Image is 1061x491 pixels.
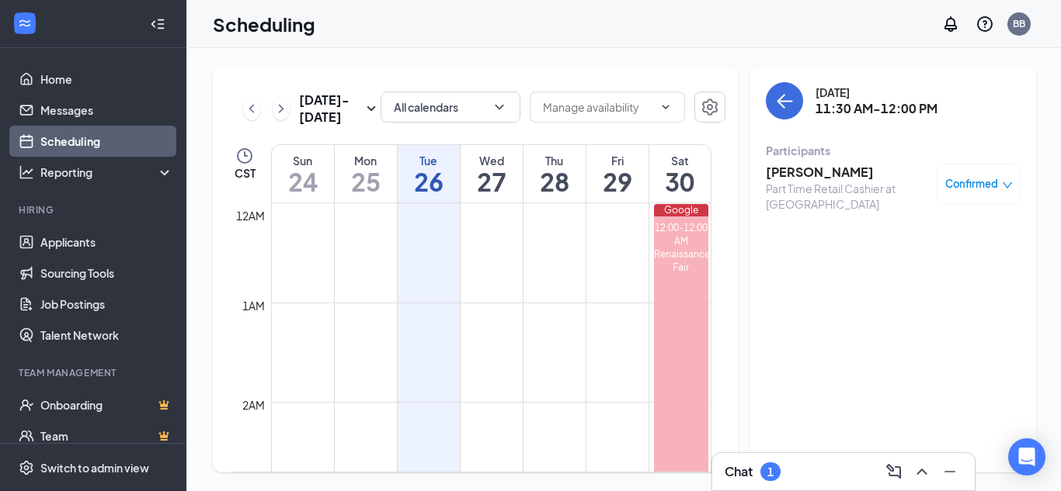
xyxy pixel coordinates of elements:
[461,168,523,195] h1: 27
[882,459,906,484] button: ComposeMessage
[213,11,315,37] h1: Scheduling
[885,462,903,481] svg: ComposeMessage
[299,92,362,126] h3: [DATE] - [DATE]
[649,153,711,168] div: Sat
[766,143,1021,158] div: Participants
[649,168,711,195] h1: 30
[913,462,931,481] svg: ChevronUp
[816,100,938,117] h3: 11:30 AM-12:00 PM
[40,289,173,320] a: Job Postings
[273,97,290,120] button: ChevronRight
[19,203,170,216] div: Hiring
[398,153,460,168] div: Tue
[694,92,725,126] a: Settings
[398,168,460,195] h1: 26
[1013,17,1025,30] div: BB
[1002,180,1013,191] span: down
[150,16,165,32] svg: Collapse
[335,153,397,168] div: Mon
[40,320,173,351] a: Talent Network
[244,99,259,118] svg: ChevronLeft
[19,164,34,180] svg: Analysis
[524,153,586,168] div: Thu
[40,126,173,157] a: Scheduling
[17,16,33,31] svg: WorkstreamLogo
[461,145,523,202] a: August 27, 2025
[701,98,719,116] svg: Settings
[543,99,653,116] input: Manage availability
[586,145,649,202] a: August 29, 2025
[40,226,173,258] a: Applicants
[586,168,649,195] h1: 29
[941,462,959,481] svg: Minimize
[40,389,173,420] a: OnboardingCrown
[976,15,994,33] svg: QuestionInfo
[40,164,174,180] div: Reporting
[694,92,725,123] button: Settings
[910,459,934,484] button: ChevronUp
[524,145,586,202] a: August 28, 2025
[725,463,753,480] h3: Chat
[492,99,507,115] svg: ChevronDown
[272,168,334,195] h1: 24
[272,153,334,168] div: Sun
[766,164,929,181] h3: [PERSON_NAME]
[335,168,397,195] h1: 25
[945,176,998,192] span: Confirmed
[243,97,260,120] button: ChevronLeft
[40,460,149,475] div: Switch to admin view
[766,82,803,119] button: back-button
[938,459,962,484] button: Minimize
[40,420,173,451] a: TeamCrown
[654,204,709,216] div: Google
[40,258,173,289] a: Sourcing Tools
[654,221,709,247] div: 12:00-12:00 AM
[941,15,960,33] svg: Notifications
[235,165,256,181] span: CST
[335,145,397,202] a: August 25, 2025
[233,207,268,224] div: 12am
[1008,438,1045,475] div: Open Intercom Messenger
[659,101,672,113] svg: ChevronDown
[239,297,268,314] div: 1am
[272,145,334,202] a: August 24, 2025
[586,153,649,168] div: Fri
[524,168,586,195] h1: 28
[381,92,520,123] button: All calendarsChevronDown
[649,145,711,202] a: August 30, 2025
[19,460,34,475] svg: Settings
[239,396,268,413] div: 2am
[775,92,794,110] svg: ArrowLeft
[816,85,938,100] div: [DATE]
[766,181,929,212] div: Part Time Retail Cashier at [GEOGRAPHIC_DATA]
[654,247,709,274] div: Renaissance Fair
[398,145,460,202] a: August 26, 2025
[235,147,254,165] svg: Clock
[767,465,774,479] div: 1
[362,99,381,118] svg: SmallChevronDown
[40,95,173,126] a: Messages
[19,366,170,379] div: Team Management
[273,99,289,118] svg: ChevronRight
[40,64,173,95] a: Home
[461,153,523,168] div: Wed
